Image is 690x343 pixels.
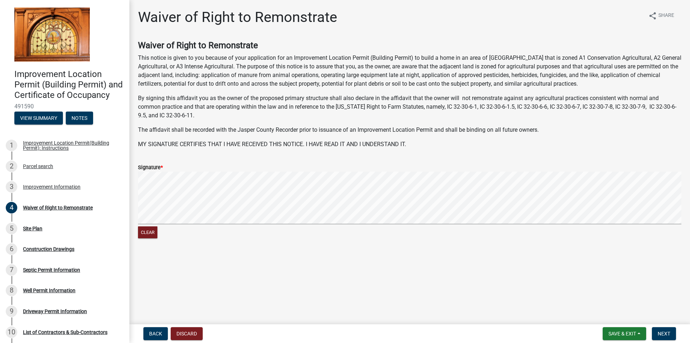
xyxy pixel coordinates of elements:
[14,69,124,100] h4: Improvement Location Permit (Building Permit) and Certificate of Occupancy
[6,306,17,317] div: 9
[143,327,168,340] button: Back
[138,140,681,149] p: MY SIGNATURE CERTIFIES THAT I HAVE RECEIVED THIS NOTICE. I HAVE READ IT AND I UNDERSTAND IT.
[6,285,17,296] div: 8
[6,326,17,338] div: 10
[6,243,17,255] div: 6
[138,94,681,120] p: By signing this affidavit you as the owner of the proposed primary structure shall also declare i...
[6,223,17,234] div: 5
[138,165,163,170] label: Signature
[6,161,17,172] div: 2
[23,226,42,231] div: Site Plan
[14,103,115,110] span: 491590
[652,327,676,340] button: Next
[6,264,17,276] div: 7
[23,164,53,169] div: Parcel search
[6,202,17,213] div: 4
[658,12,674,20] span: Share
[138,9,337,26] h1: Waiver of Right to Remonstrate
[138,226,157,238] button: Clear
[603,327,646,340] button: Save & Exit
[23,267,80,272] div: Septic Permit Information
[149,331,162,337] span: Back
[23,330,107,335] div: List of Contractors & Sub-Contractors
[138,126,681,134] p: The affidavit shall be recorded with the Jasper County Recorder prior to issuance of an Improveme...
[23,184,80,189] div: Improvement Information
[14,8,90,62] img: Jasper County, Indiana
[14,112,63,125] button: View Summary
[608,331,636,337] span: Save & Exit
[66,116,93,122] wm-modal-confirm: Notes
[23,205,93,210] div: Waiver of Right to Remonstrate
[14,116,63,122] wm-modal-confirm: Summary
[171,327,203,340] button: Discard
[23,140,118,150] div: Improvement Location Permit(Building Permit): Instructions
[648,12,657,20] i: share
[138,40,258,50] strong: Waiver of Right to Remonstrate
[643,9,680,23] button: shareShare
[138,54,681,88] p: This notice is given to you because of your application for an Improvement Location Permit (Build...
[23,247,74,252] div: Construction Drawings
[658,331,670,337] span: Next
[66,112,93,125] button: Notes
[23,309,87,314] div: Driveway Permit Information
[23,288,75,293] div: Well Permit Information
[6,181,17,193] div: 3
[6,140,17,151] div: 1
